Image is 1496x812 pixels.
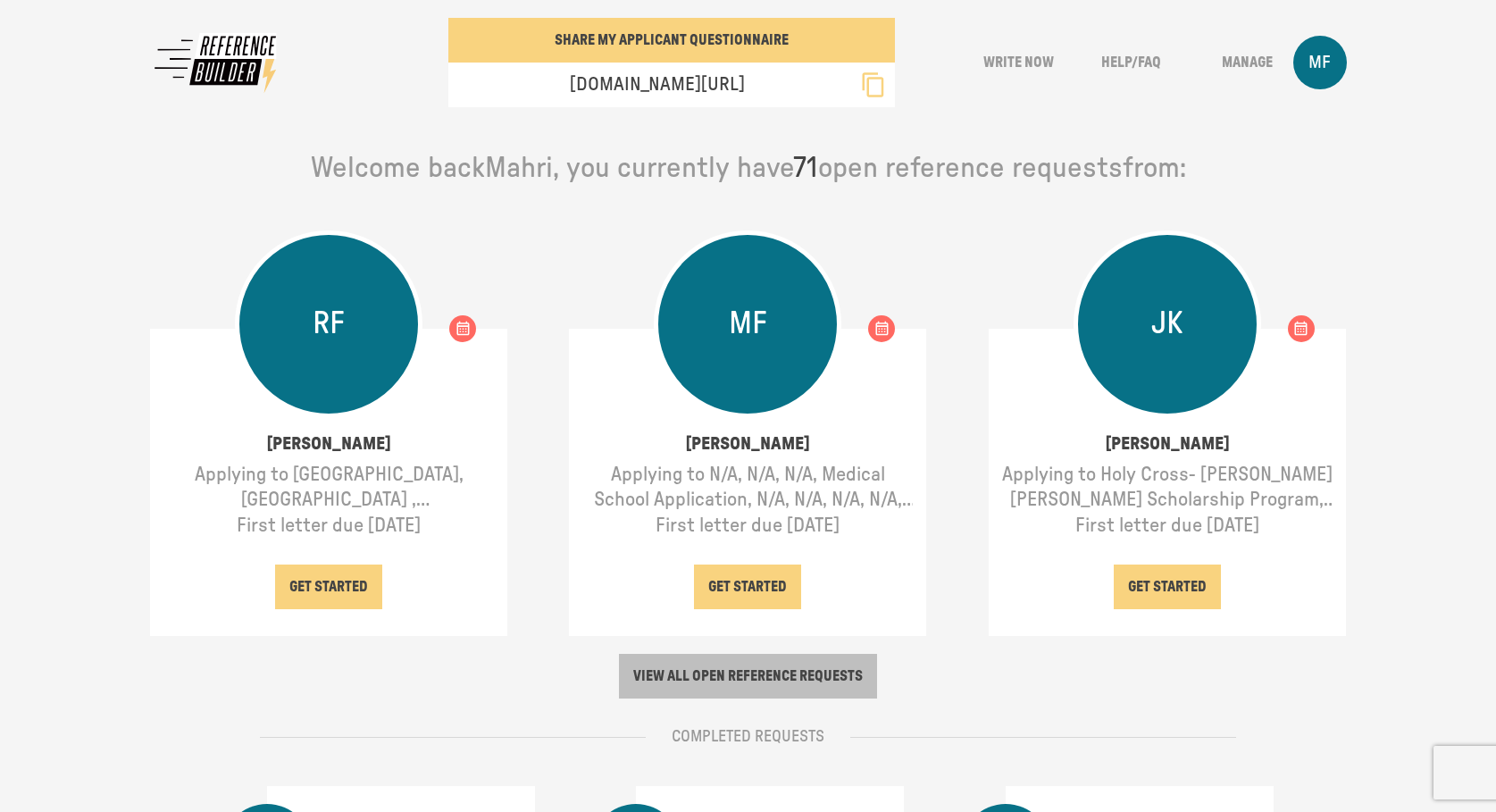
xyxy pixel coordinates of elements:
[163,426,494,462] p: [PERSON_NAME]
[313,304,345,345] p: RF
[582,513,913,539] p: First letter due [DATE]
[970,40,1068,85] button: Write Now
[694,565,801,609] button: GET STARTED
[582,462,913,513] p: Applying to N/A, N/A, N/A, Medical School Application, N/A, N/A, N/A, N/A, N/A, N/A, N/A, N/A, Me...
[793,154,818,182] span: 71
[729,304,767,345] p: MF
[1151,304,1183,345] p: JK
[1002,426,1333,462] p: [PERSON_NAME]
[448,18,895,63] button: SHARE MY APPLICANT QUESTIONNAIRE
[150,29,284,96] img: reffy logo
[1002,462,1333,513] p: Applying to Holy Cross- [PERSON_NAME] [PERSON_NAME] Scholarship Program, Holy Cross- [PERSON_NAME...
[619,654,877,699] button: VIEW ALL OPEN REFERENCE REQUESTS
[672,727,824,748] p: COMPLETED REQUESTS
[582,426,913,462] p: [PERSON_NAME]
[275,565,382,609] button: GET STARTED
[1114,565,1221,609] button: GET STARTED
[1293,40,1347,85] button: MF
[556,72,745,97] p: [DOMAIN_NAME][URL]
[163,513,494,539] p: First letter due [DATE]
[1002,513,1333,539] p: First letter due [DATE]
[151,150,1346,188] p: Welcome back Mahri , you currently have open reference requests from:
[1222,54,1273,72] p: Manage
[1308,51,1331,74] p: MF
[1082,40,1181,85] button: Help/FAQ
[163,462,494,513] p: Applying to [GEOGRAPHIC_DATA], [GEOGRAPHIC_DATA] , [GEOGRAPHIC_DATA][US_STATE] , [GEOGRAPHIC_DATA...
[1195,40,1293,85] button: Manage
